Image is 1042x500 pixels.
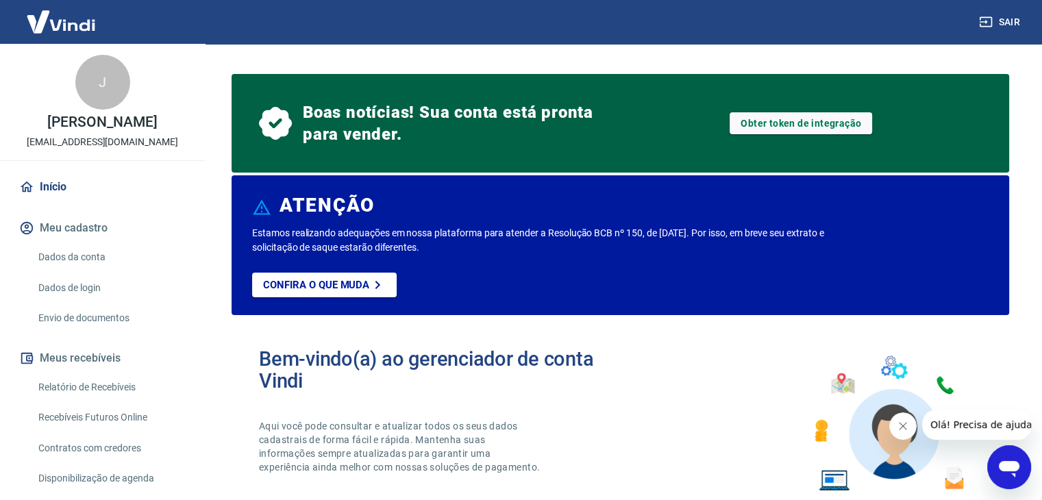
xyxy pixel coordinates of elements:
[8,10,115,21] span: Olá! Precisa de ajuda?
[922,410,1031,440] iframe: Mensagem da empresa
[259,348,621,392] h2: Bem-vindo(a) ao gerenciador de conta Vindi
[802,348,982,499] img: Imagem de um avatar masculino com diversos icones exemplificando as funcionalidades do gerenciado...
[730,112,872,134] a: Obter token de integração
[16,213,188,243] button: Meu cadastro
[33,274,188,302] a: Dados de login
[33,373,188,401] a: Relatório de Recebíveis
[27,135,178,149] p: [EMAIL_ADDRESS][DOMAIN_NAME]
[16,343,188,373] button: Meus recebíveis
[259,419,543,474] p: Aqui você pode consultar e atualizar todos os seus dados cadastrais de forma fácil e rápida. Mant...
[33,464,188,492] a: Disponibilização de agenda
[889,412,917,440] iframe: Fechar mensagem
[263,279,369,291] p: Confira o que muda
[280,199,375,212] h6: ATENÇÃO
[303,101,599,145] span: Boas notícias! Sua conta está pronta para vender.
[16,172,188,202] a: Início
[16,1,106,42] img: Vindi
[976,10,1026,35] button: Sair
[252,273,397,297] a: Confira o que muda
[252,226,841,255] p: Estamos realizando adequações em nossa plataforma para atender a Resolução BCB nº 150, de [DATE]....
[33,434,188,462] a: Contratos com credores
[75,55,130,110] div: J
[33,243,188,271] a: Dados da conta
[33,304,188,332] a: Envio de documentos
[47,115,157,129] p: [PERSON_NAME]
[33,403,188,432] a: Recebíveis Futuros Online
[987,445,1031,489] iframe: Botão para abrir a janela de mensagens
